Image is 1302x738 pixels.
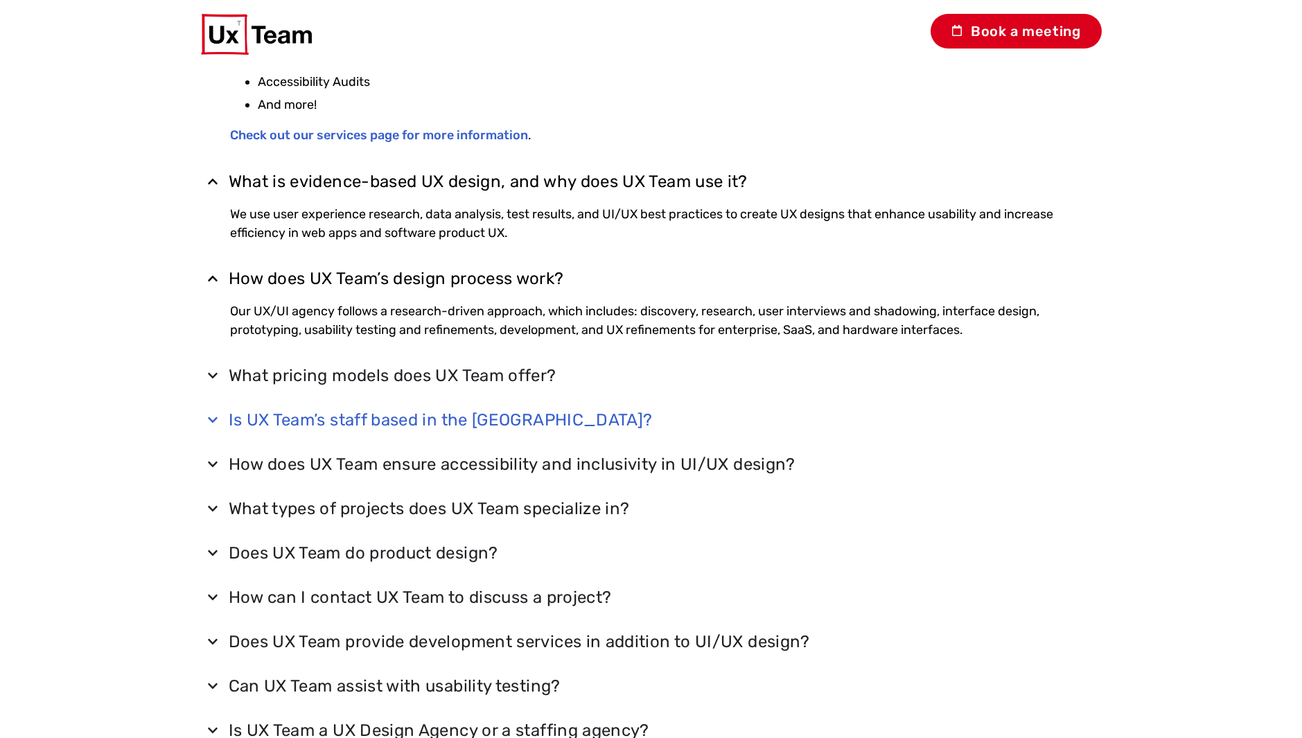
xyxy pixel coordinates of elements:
[201,579,1102,615] summary: How can I contact UX Team to discuss a project?
[229,409,653,431] div: Is UX Team’s staff based in the [GEOGRAPHIC_DATA]?
[229,542,498,564] div: Does UX Team do product design?
[201,402,1102,438] summary: Is UX Team’s staff based in the [GEOGRAPHIC_DATA]?
[229,498,630,520] div: What types of projects does UX Team specialize in?
[230,126,1102,145] p: .
[229,453,795,475] div: How does UX Team ensure accessibility and inclusivity in UI/UX design?
[229,364,556,387] div: What pricing models does UX Team offer?
[229,170,748,193] div: What is evidence-based UX design, and why does UX Team use it?
[201,668,1102,704] summary: Can UX Team assist with usability testing?
[230,302,1102,340] p: Our UX/UI agency follows a research-driven approach, which includes: discovery, research, user in...
[229,267,564,290] div: How does UX Team’s design process work?
[230,205,1102,243] p: We use user experience research, data analysis, test results, and UI/UX best practices to create ...
[229,586,612,608] div: How can I contact UX Team to discuss a project?
[201,535,1102,571] summary: Does UX Team do product design?
[229,631,810,653] div: Does UX Team provide development services in addition to UI/UX design?
[201,491,1102,527] summary: What types of projects does UX Team specialize in?
[201,624,1102,660] summary: Does UX Team provide development services in addition to UI/UX design?
[201,261,1102,297] summary: How does UX Team’s design process work?
[229,675,561,697] div: Can UX Team assist with usability testing?
[258,94,1102,116] li: And more!
[230,128,528,143] a: Check out our services page for more information
[931,14,1101,49] span: Book a meeting
[201,358,1102,394] summary: What pricing models does UX Team offer?
[1233,671,1302,738] iframe: Chat Widget
[201,446,1102,482] summary: How does UX Team ensure accessibility and inclusivity in UI/UX design?
[201,164,1102,200] summary: What is evidence-based UX design, and why does UX Team use it?
[258,71,1102,93] li: Accessibility Audits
